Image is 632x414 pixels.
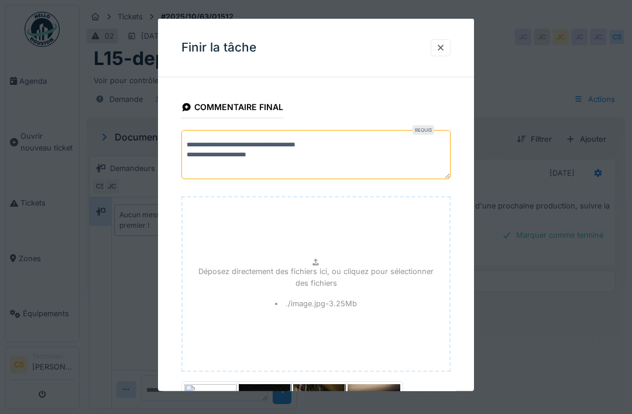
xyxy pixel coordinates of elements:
[192,266,440,288] p: Déposez directement des fichiers ici, ou cliquez pour sélectionner des fichiers
[275,298,357,309] li: ./image.jpg - 3.25 Mb
[181,98,283,118] div: Commentaire final
[181,40,256,55] h3: Finir la tâche
[413,125,434,135] div: Requis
